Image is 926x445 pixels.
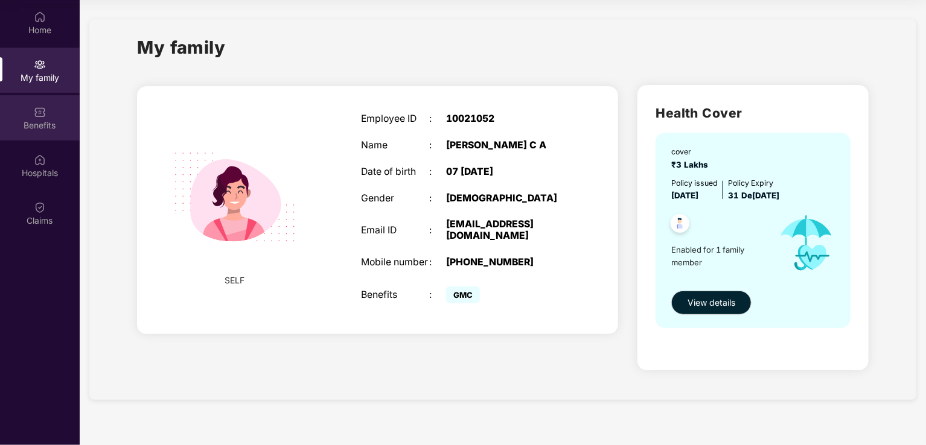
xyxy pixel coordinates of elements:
[656,103,851,123] h2: Health Cover
[137,34,226,61] h1: My family
[671,291,752,315] button: View details
[34,201,46,213] img: svg+xml;base64,PHN2ZyBpZD0iQ2xhaW0iIHhtbG5zPSJodHRwOi8vd3d3LnczLm9yZy8yMDAwL3N2ZyIgd2lkdGg9IjIwIi...
[34,106,46,118] img: svg+xml;base64,PHN2ZyBpZD0iQmVuZWZpdHMiIHhtbG5zPSJodHRwOi8vd3d3LnczLm9yZy8yMDAwL3N2ZyIgd2lkdGg9Ij...
[361,225,429,236] div: Email ID
[446,257,566,268] div: [PHONE_NUMBER]
[429,289,446,301] div: :
[361,193,429,204] div: Gender
[429,225,446,236] div: :
[671,160,713,169] span: ₹3 Lakhs
[768,202,845,284] img: icon
[446,286,480,303] span: GMC
[225,274,245,287] span: SELF
[671,191,698,200] span: [DATE]
[688,296,735,309] span: View details
[429,113,446,125] div: :
[665,210,695,240] img: svg+xml;base64,PHN2ZyB4bWxucz0iaHR0cDovL3d3dy53My5vcmcvMjAwMC9zdmciIHdpZHRoPSI0OC45NDMiIGhlaWdodD...
[446,166,566,178] div: 07 [DATE]
[361,140,429,151] div: Name
[671,177,718,189] div: Policy issued
[671,146,713,157] div: cover
[429,140,446,151] div: :
[361,113,429,125] div: Employee ID
[446,193,566,204] div: [DEMOGRAPHIC_DATA]
[429,193,446,204] div: :
[671,244,768,268] span: Enabled for 1 family member
[446,219,566,242] div: [EMAIL_ADDRESS][DOMAIN_NAME]
[429,166,446,178] div: :
[429,257,446,268] div: :
[34,58,46,71] img: svg+xml;base64,PHN2ZyB3aWR0aD0iMjAiIGhlaWdodD0iMjAiIHZpZXdCb3g9IjAgMCAyMCAyMCIgZmlsbD0ibm9uZSIgeG...
[34,154,46,166] img: svg+xml;base64,PHN2ZyBpZD0iSG9zcGl0YWxzIiB4bWxucz0iaHR0cDovL3d3dy53My5vcmcvMjAwMC9zdmciIHdpZHRoPS...
[361,257,429,268] div: Mobile number
[728,191,779,200] span: 31 De[DATE]
[446,140,566,151] div: [PERSON_NAME] C A
[158,121,311,274] img: svg+xml;base64,PHN2ZyB4bWxucz0iaHR0cDovL3d3dy53My5vcmcvMjAwMC9zdmciIHdpZHRoPSIyMjQiIGhlaWdodD0iMT...
[728,177,779,189] div: Policy Expiry
[361,166,429,178] div: Date of birth
[361,289,429,301] div: Benefits
[446,113,566,125] div: 10021052
[34,11,46,23] img: svg+xml;base64,PHN2ZyBpZD0iSG9tZSIgeG1sbnM9Imh0dHA6Ly93d3cudzMub3JnLzIwMDAvc3ZnIiB3aWR0aD0iMjAiIG...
